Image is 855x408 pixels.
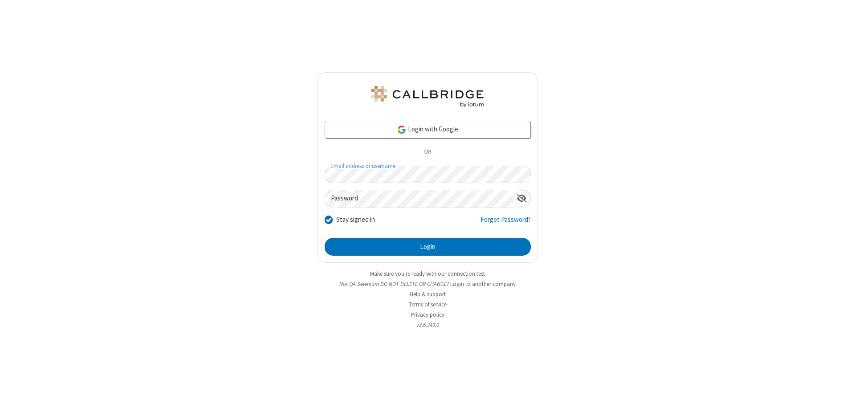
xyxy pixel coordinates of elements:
a: Forgot Password? [480,215,531,232]
div: Show password [513,190,530,207]
img: QA Selenium DO NOT DELETE OR CHANGE [370,86,485,107]
a: Terms of service [409,301,447,308]
label: Stay signed in [336,215,375,225]
a: Privacy policy [411,311,444,318]
a: Make sure you're ready with our connection test [370,270,485,277]
button: Login to another company [450,280,516,288]
a: Login with Google [325,121,531,139]
input: Password [325,190,513,208]
input: Email address or username [325,166,531,183]
a: Help & support [410,290,446,298]
span: OR [420,146,435,159]
li: v2.6.349.0 [318,321,538,329]
li: Not QA Selenium DO NOT DELETE OR CHANGE? [318,280,538,288]
img: google-icon.png [397,125,407,135]
button: Login [325,238,531,256]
